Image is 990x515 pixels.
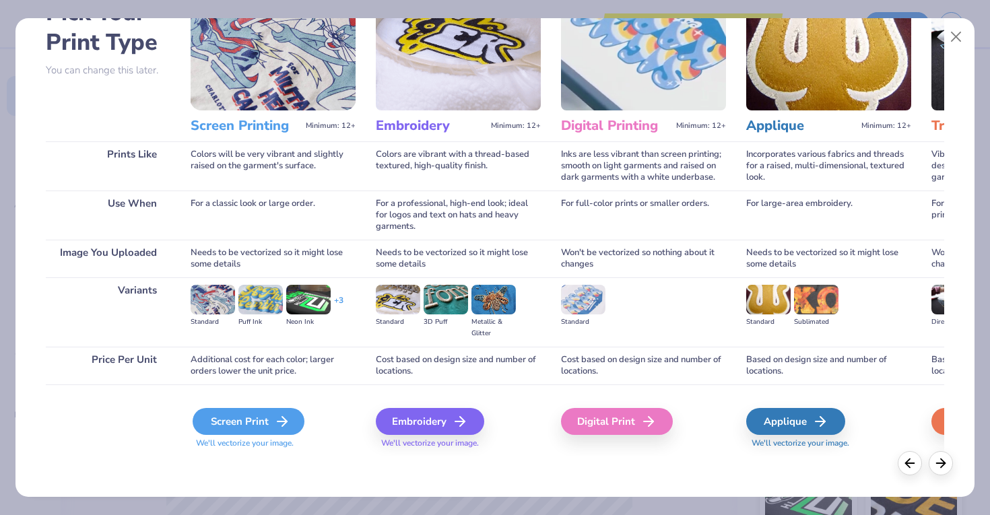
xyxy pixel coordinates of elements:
div: Direct-to-film [931,316,976,328]
h3: Embroidery [376,117,486,135]
div: Digital Print [561,408,673,435]
img: Standard [191,285,235,314]
div: Puff Ink [238,316,283,328]
img: Standard [561,285,605,314]
div: Neon Ink [286,316,331,328]
div: 3D Puff [424,316,468,328]
h3: Applique [746,117,856,135]
h3: Digital Printing [561,117,671,135]
div: Needs to be vectorized so it might lose some details [746,240,911,277]
div: + 3 [334,295,343,318]
span: We'll vectorize your image. [746,438,911,449]
div: Won't be vectorized so nothing about it changes [561,240,726,277]
div: Colors are vibrant with a thread-based textured, high-quality finish. [376,141,541,191]
div: Needs to be vectorized so it might lose some details [376,240,541,277]
div: Colors will be very vibrant and slightly raised on the garment's surface. [191,141,356,191]
div: Standard [191,316,235,328]
span: Minimum: 12+ [861,121,911,131]
div: For a professional, high-end look; ideal for logos and text on hats and heavy garments. [376,191,541,240]
div: Cost based on design size and number of locations. [561,347,726,384]
button: Close [944,24,969,50]
span: Minimum: 12+ [491,121,541,131]
span: We'll vectorize your image. [376,438,541,449]
img: Standard [746,285,791,314]
img: Standard [376,285,420,314]
div: Applique [746,408,845,435]
div: For large-area embroidery. [746,191,911,240]
div: Standard [561,316,605,328]
div: For a classic look or large order. [191,191,356,240]
div: Standard [746,316,791,328]
h3: Screen Printing [191,117,300,135]
span: Minimum: 12+ [306,121,356,131]
img: Metallic & Glitter [471,285,516,314]
img: Puff Ink [238,285,283,314]
div: For full-color prints or smaller orders. [561,191,726,240]
span: Minimum: 12+ [676,121,726,131]
p: You can change this later. [46,65,170,76]
div: Price Per Unit [46,347,170,384]
img: 3D Puff [424,285,468,314]
div: Inks are less vibrant than screen printing; smooth on light garments and raised on dark garments ... [561,141,726,191]
div: Prints Like [46,141,170,191]
div: Cost based on design size and number of locations. [376,347,541,384]
div: Additional cost for each color; larger orders lower the unit price. [191,347,356,384]
div: Sublimated [794,316,838,328]
div: Metallic & Glitter [471,316,516,339]
div: Needs to be vectorized so it might lose some details [191,240,356,277]
div: Incorporates various fabrics and threads for a raised, multi-dimensional, textured look. [746,141,911,191]
div: Based on design size and number of locations. [746,347,911,384]
div: Image You Uploaded [46,240,170,277]
div: Screen Print [193,408,304,435]
img: Sublimated [794,285,838,314]
div: Use When [46,191,170,240]
div: Embroidery [376,408,484,435]
img: Neon Ink [286,285,331,314]
div: Standard [376,316,420,328]
div: Variants [46,277,170,347]
span: We'll vectorize your image. [191,438,356,449]
img: Direct-to-film [931,285,976,314]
